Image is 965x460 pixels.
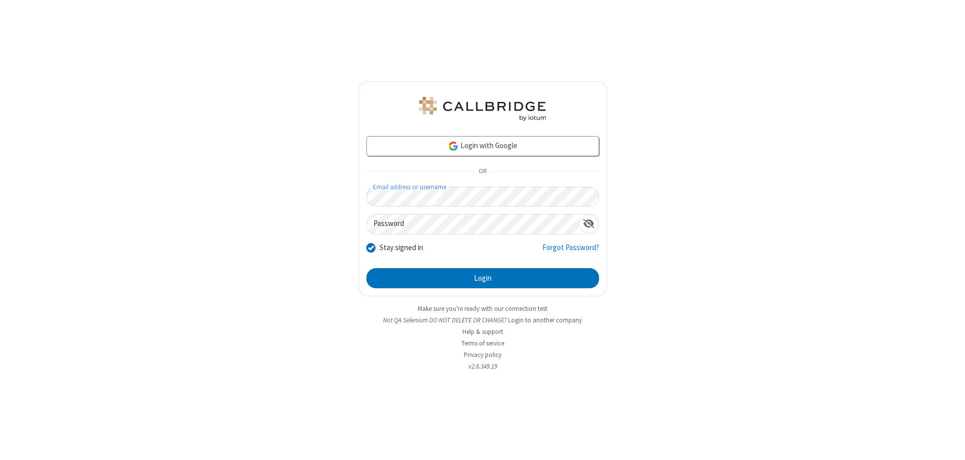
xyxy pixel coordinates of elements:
span: OR [474,165,491,179]
a: Login with Google [366,136,599,156]
input: Password [367,214,579,234]
button: Login to another company [508,315,582,325]
a: Terms of service [461,339,504,348]
label: Stay signed in [379,242,423,254]
img: google-icon.png [448,141,459,152]
li: Not QA Selenium DO NOT DELETE OR CHANGE? [358,315,607,325]
div: Show password [579,214,599,233]
input: Email address or username [366,187,599,206]
a: Make sure you're ready with our connection test [418,304,547,313]
img: QA Selenium DO NOT DELETE OR CHANGE [417,97,548,121]
a: Help & support [462,327,503,336]
li: v2.6.349.19 [358,362,607,371]
button: Login [366,268,599,288]
a: Forgot Password? [542,242,599,261]
a: Privacy policy [464,351,502,359]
